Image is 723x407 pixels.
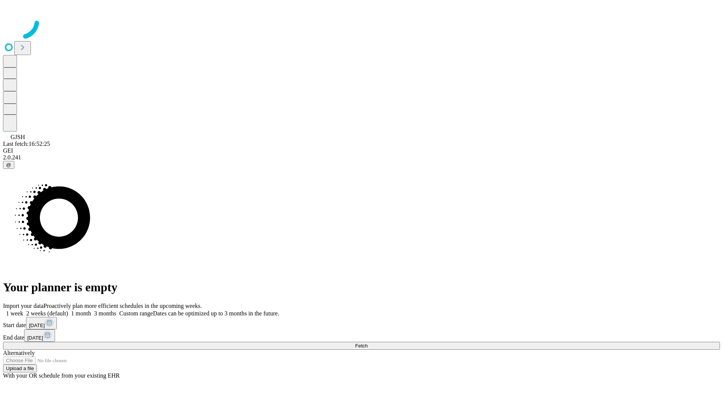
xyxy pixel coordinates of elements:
[3,342,720,350] button: Fetch
[24,329,55,342] button: [DATE]
[29,323,45,328] span: [DATE]
[119,310,153,317] span: Custom range
[94,310,116,317] span: 3 months
[26,310,68,317] span: 2 weeks (default)
[3,303,44,309] span: Import your data
[3,280,720,294] h1: Your planner is empty
[3,161,14,169] button: @
[27,335,43,341] span: [DATE]
[3,154,720,161] div: 2.0.241
[153,310,279,317] span: Dates can be optimized up to 3 months in the future.
[44,303,202,309] span: Proactively plan more efficient schedules in the upcoming weeks.
[6,310,23,317] span: 1 week
[3,364,37,372] button: Upload a file
[71,310,91,317] span: 1 month
[3,350,35,356] span: Alternatively
[6,162,11,168] span: @
[355,343,368,349] span: Fetch
[26,317,57,329] button: [DATE]
[3,372,120,379] span: With your OR schedule from your existing EHR
[11,134,25,140] span: GJSH
[3,141,50,147] span: Last fetch: 16:52:25
[3,147,720,154] div: GEI
[3,329,720,342] div: End date
[3,317,720,329] div: Start date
